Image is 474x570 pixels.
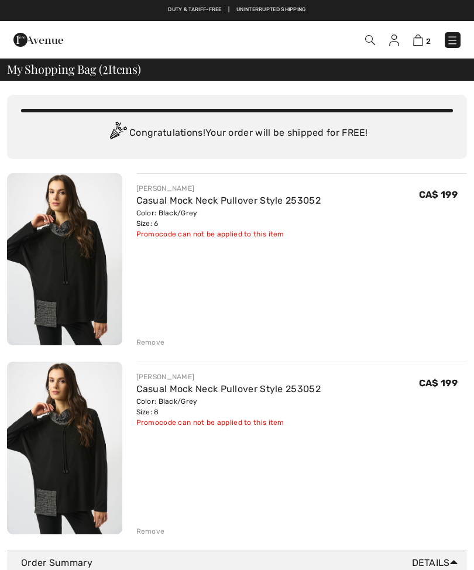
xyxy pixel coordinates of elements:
img: Shopping Bag [413,35,423,46]
img: My Info [389,35,399,46]
span: CA$ 199 [419,377,458,389]
img: Casual Mock Neck Pullover Style 253052 [7,362,122,534]
div: Order Summary [21,556,462,570]
img: Casual Mock Neck Pullover Style 253052 [7,173,122,345]
img: Search [365,35,375,45]
img: Menu [446,35,458,46]
a: Casual Mock Neck Pullover Style 253052 [136,383,321,394]
a: Casual Mock Neck Pullover Style 253052 [136,195,321,206]
span: My Shopping Bag ( Items) [7,63,141,75]
div: Promocode can not be applied to this item [136,229,321,239]
span: CA$ 199 [419,189,458,200]
img: Congratulation2.svg [106,122,129,145]
div: Promocode can not be applied to this item [136,417,321,428]
div: [PERSON_NAME] [136,372,321,382]
a: 1ère Avenue [13,33,63,44]
div: [PERSON_NAME] [136,183,321,194]
div: Remove [136,337,165,348]
div: Color: Black/Grey Size: 6 [136,208,321,229]
a: 2 [413,33,431,47]
span: 2 [102,60,108,75]
span: Details [412,556,462,570]
div: Color: Black/Grey Size: 8 [136,396,321,417]
img: 1ère Avenue [13,28,63,51]
div: Remove [136,526,165,537]
div: Congratulations! Your order will be shipped for FREE! [21,122,453,145]
span: 2 [426,37,431,46]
